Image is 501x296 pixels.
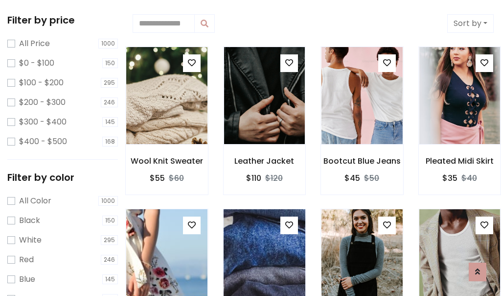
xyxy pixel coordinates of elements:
del: $120 [265,173,283,184]
span: 246 [101,98,118,107]
label: All Price [19,38,50,49]
label: White [19,234,42,246]
label: Red [19,254,34,266]
span: 145 [102,274,118,284]
label: Blue [19,273,35,285]
span: 1000 [98,39,118,49]
h6: $35 [442,173,457,183]
h6: Bootcut Blue Jeans [321,156,403,166]
span: 295 [101,235,118,245]
label: $100 - $200 [19,77,64,89]
del: $40 [461,173,477,184]
span: 150 [102,58,118,68]
span: 150 [102,216,118,225]
button: Sort by [447,14,494,33]
h6: $45 [344,173,360,183]
label: $400 - $500 [19,136,67,148]
h5: Filter by color [7,172,118,183]
del: $50 [364,173,379,184]
del: $60 [169,173,184,184]
h6: $55 [150,173,165,183]
span: 1000 [98,196,118,206]
span: 145 [102,117,118,127]
label: $0 - $100 [19,57,54,69]
h5: Filter by price [7,14,118,26]
label: $200 - $300 [19,97,66,108]
h6: Leather Jacket [224,156,306,166]
label: Black [19,215,40,226]
span: 295 [101,78,118,88]
h6: Wool Knit Sweater [126,156,208,166]
label: All Color [19,195,51,207]
span: 246 [101,255,118,265]
h6: $110 [246,173,261,183]
h6: Pleated Midi Skirt [419,156,501,166]
label: $300 - $400 [19,116,67,128]
span: 168 [102,137,118,147]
